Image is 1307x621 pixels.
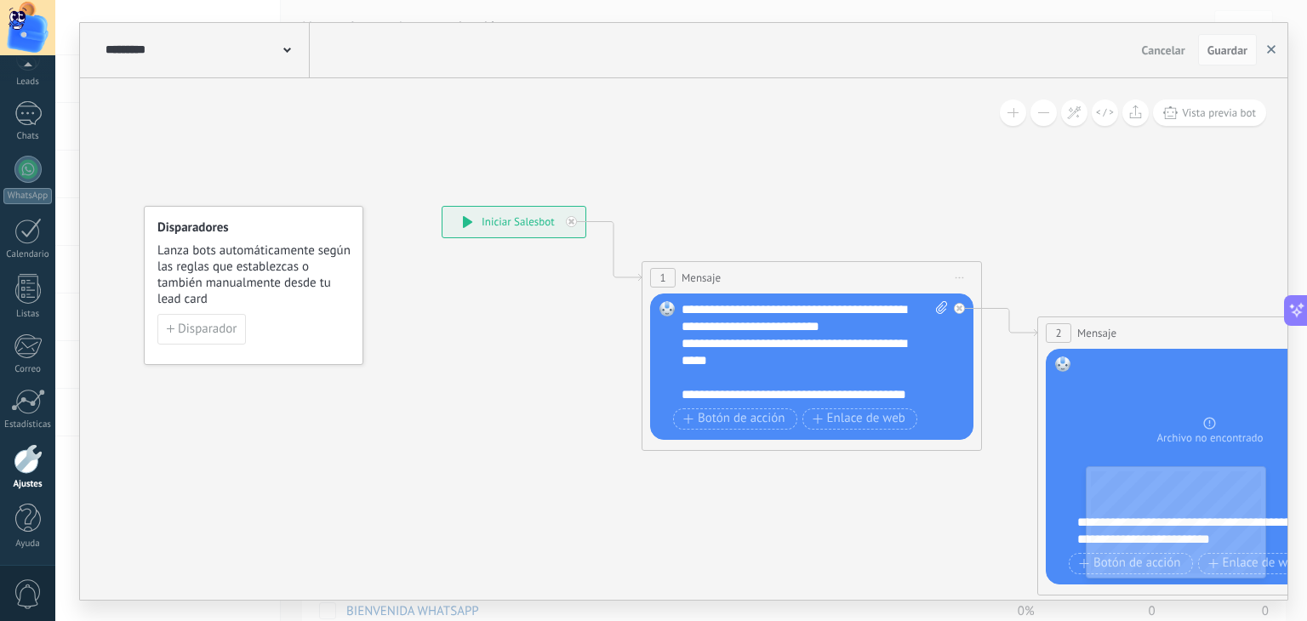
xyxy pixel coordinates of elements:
span: Lanza bots automáticamente según las reglas que establezcas o también manualmente desde tu lead card [157,242,351,307]
span: 2 [1055,326,1061,340]
h4: Disparadores [157,219,351,236]
span: Botón de acción [1079,556,1181,570]
div: WhatsApp [3,188,52,204]
button: Botón de acción [1069,553,1193,574]
span: 1 [659,271,665,285]
div: Leads [3,77,53,88]
div: Ajustes [3,479,53,490]
span: Disparador [178,323,237,335]
div: Chats [3,131,53,142]
span: Guardar [1207,44,1247,56]
span: Cancelar [1142,43,1185,58]
button: Enlace de web [802,408,917,430]
span: Enlace de web [813,412,905,425]
button: Guardar [1198,34,1257,66]
div: Iniciar Salesbot [442,207,585,237]
span: Botón de acción [683,412,785,425]
span: Mensaje [682,270,721,286]
div: Correo [3,364,53,375]
div: Calendario [3,249,53,260]
span: Archivo no encontrado [1156,430,1263,447]
button: Vista previa bot [1153,100,1266,126]
span: Vista previa bot [1182,105,1256,120]
button: Disparador [157,314,246,345]
button: Cancelar [1135,37,1192,63]
div: Estadísticas [3,419,53,430]
button: Botón de acción [673,408,797,430]
div: Ayuda [3,538,53,550]
div: Listas [3,309,53,320]
span: Mensaje [1077,325,1116,341]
